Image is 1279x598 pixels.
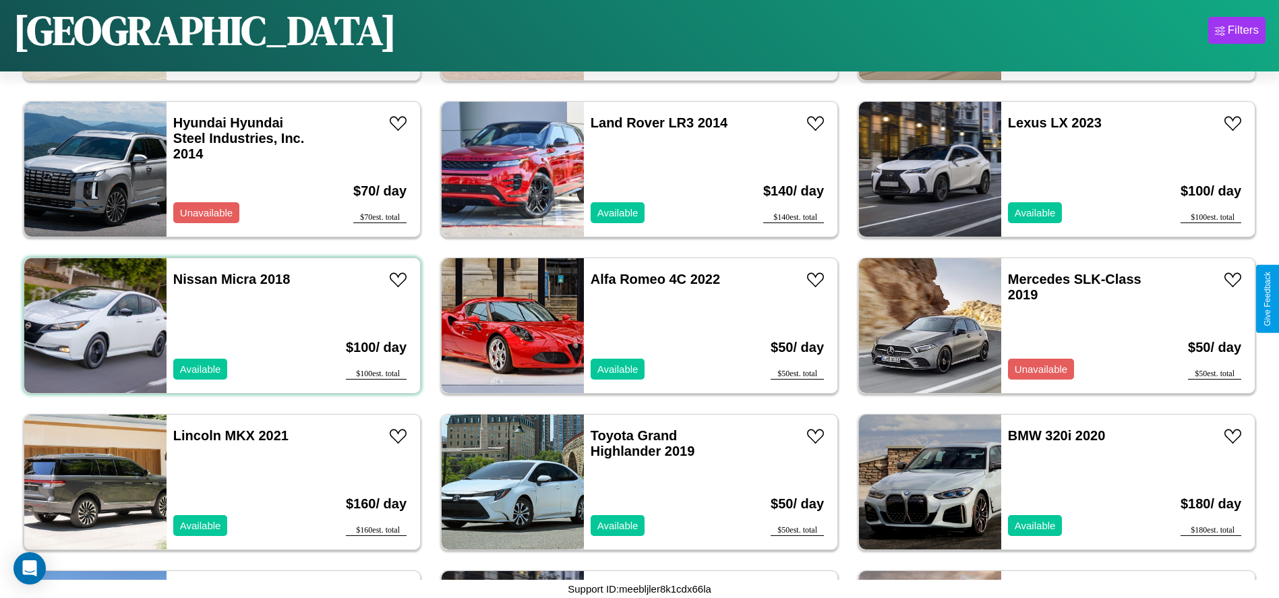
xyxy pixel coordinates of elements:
div: $ 160 est. total [346,525,407,536]
a: Lincoln MKX 2021 [173,428,289,443]
a: Toyota Grand Highlander 2019 [591,428,695,458]
p: Unavailable [180,204,233,222]
a: Mercedes SLK-Class 2019 [1008,272,1141,302]
div: $ 100 est. total [1181,212,1241,223]
p: Available [1015,516,1056,535]
h3: $ 50 / day [771,326,824,369]
h3: $ 50 / day [771,483,824,525]
a: Land Rover LR3 2014 [591,115,727,130]
div: $ 50 est. total [1188,369,1241,380]
div: $ 70 est. total [353,212,407,223]
p: Available [597,516,638,535]
h3: $ 140 / day [763,170,824,212]
div: $ 100 est. total [346,369,407,380]
div: $ 140 est. total [763,212,824,223]
a: Hyundai Hyundai Steel Industries, Inc. 2014 [173,115,305,161]
div: $ 50 est. total [771,525,824,536]
a: Nissan Micra 2018 [173,272,290,287]
p: Available [597,204,638,222]
a: BMW 320i 2020 [1008,428,1106,443]
h3: $ 100 / day [346,326,407,369]
button: Filters [1208,17,1266,44]
h3: $ 160 / day [346,483,407,525]
div: $ 180 est. total [1181,525,1241,536]
div: $ 50 est. total [771,369,824,380]
p: Available [597,360,638,378]
div: Give Feedback [1263,272,1272,326]
h3: $ 70 / day [353,170,407,212]
p: Available [180,516,221,535]
div: Filters [1228,24,1259,37]
a: Lexus LX 2023 [1008,115,1102,130]
p: Unavailable [1015,360,1067,378]
p: Available [180,360,221,378]
h3: $ 50 / day [1188,326,1241,369]
h3: $ 180 / day [1181,483,1241,525]
div: Open Intercom Messenger [13,552,46,585]
p: Support ID: meebljler8k1cdx66la [568,580,711,598]
a: Alfa Romeo 4C 2022 [591,272,720,287]
h3: $ 100 / day [1181,170,1241,212]
h1: [GEOGRAPHIC_DATA] [13,3,396,58]
p: Available [1015,204,1056,222]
